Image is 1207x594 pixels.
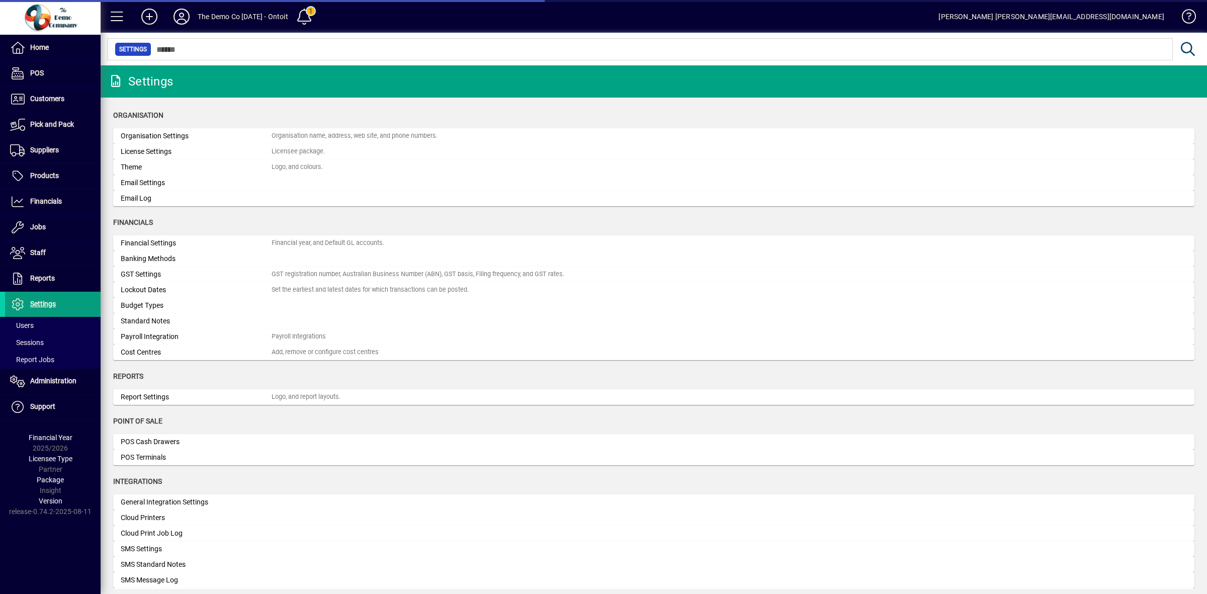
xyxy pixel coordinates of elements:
[1174,2,1194,35] a: Knowledge Base
[29,434,72,442] span: Financial Year
[5,35,101,60] a: Home
[5,138,101,163] a: Suppliers
[5,317,101,334] a: Users
[272,270,564,279] div: GST registration number, Australian Business Number (ABN), GST basis, Filing frequency, and GST r...
[121,528,272,539] div: Cloud Print Job Log
[113,159,1194,175] a: ThemeLogo, and colours.
[5,394,101,419] a: Support
[272,392,340,402] div: Logo, and report layouts.
[121,285,272,295] div: Lockout Dates
[113,282,1194,298] a: Lockout DatesSet the earliest and latest dates for which transactions can be posted.
[10,338,44,347] span: Sessions
[5,369,101,394] a: Administration
[272,348,379,357] div: Add, remove or configure cost centres
[113,572,1194,588] a: SMS Message Log
[113,434,1194,450] a: POS Cash Drawers
[113,557,1194,572] a: SMS Standard Notes
[121,559,272,570] div: SMS Standard Notes
[121,316,272,326] div: Standard Notes
[272,162,323,172] div: Logo, and colours.
[5,215,101,240] a: Jobs
[30,402,55,410] span: Support
[113,450,1194,465] a: POS Terminals
[121,162,272,173] div: Theme
[113,510,1194,526] a: Cloud Printers
[121,269,272,280] div: GST Settings
[113,128,1194,144] a: Organisation SettingsOrganisation name, address, web site, and phone numbers.
[121,437,272,447] div: POS Cash Drawers
[272,285,469,295] div: Set the earliest and latest dates for which transactions can be posted.
[119,44,147,54] span: Settings
[121,300,272,311] div: Budget Types
[121,347,272,358] div: Cost Centres
[5,240,101,266] a: Staff
[272,131,438,141] div: Organisation name, address, web site, and phone numbers.
[113,218,153,226] span: Financials
[5,61,101,86] a: POS
[37,476,64,484] span: Package
[113,235,1194,251] a: Financial SettingsFinancial year, and Default GL accounts.
[113,526,1194,541] a: Cloud Print Job Log
[121,392,272,402] div: Report Settings
[113,477,162,485] span: Integrations
[5,266,101,291] a: Reports
[113,175,1194,191] a: Email Settings
[938,9,1164,25] div: [PERSON_NAME] [PERSON_NAME][EMAIL_ADDRESS][DOMAIN_NAME]
[39,497,62,505] span: Version
[30,69,44,77] span: POS
[30,172,59,180] span: Products
[121,497,272,507] div: General Integration Settings
[5,351,101,368] a: Report Jobs
[30,197,62,205] span: Financials
[113,494,1194,510] a: General Integration Settings
[121,146,272,157] div: License Settings
[113,251,1194,267] a: Banking Methods
[5,112,101,137] a: Pick and Pack
[113,144,1194,159] a: License SettingsLicensee package.
[113,541,1194,557] a: SMS Settings
[30,120,74,128] span: Pick and Pack
[30,146,59,154] span: Suppliers
[113,372,143,380] span: Reports
[121,513,272,523] div: Cloud Printers
[113,313,1194,329] a: Standard Notes
[5,87,101,112] a: Customers
[5,334,101,351] a: Sessions
[30,274,55,282] span: Reports
[121,253,272,264] div: Banking Methods
[10,356,54,364] span: Report Jobs
[5,163,101,189] a: Products
[30,223,46,231] span: Jobs
[113,298,1194,313] a: Budget Types
[30,377,76,385] span: Administration
[272,238,384,248] div: Financial year, and Default GL accounts.
[121,238,272,248] div: Financial Settings
[133,8,165,26] button: Add
[113,389,1194,405] a: Report SettingsLogo, and report layouts.
[121,178,272,188] div: Email Settings
[30,95,64,103] span: Customers
[113,345,1194,360] a: Cost CentresAdd, remove or configure cost centres
[108,73,173,90] div: Settings
[121,193,272,204] div: Email Log
[113,329,1194,345] a: Payroll IntegrationPayroll Integrations
[30,300,56,308] span: Settings
[10,321,34,329] span: Users
[113,111,163,119] span: Organisation
[29,455,72,463] span: Licensee Type
[121,331,272,342] div: Payroll Integration
[121,575,272,585] div: SMS Message Log
[272,332,326,342] div: Payroll Integrations
[113,267,1194,282] a: GST SettingsGST registration number, Australian Business Number (ABN), GST basis, Filing frequenc...
[121,452,272,463] div: POS Terminals
[5,189,101,214] a: Financials
[30,248,46,257] span: Staff
[165,8,198,26] button: Profile
[113,417,162,425] span: Point of Sale
[272,147,325,156] div: Licensee package.
[198,9,288,25] div: The Demo Co [DATE] - Ontoit
[113,191,1194,206] a: Email Log
[30,43,49,51] span: Home
[121,131,272,141] div: Organisation Settings
[121,544,272,554] div: SMS Settings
